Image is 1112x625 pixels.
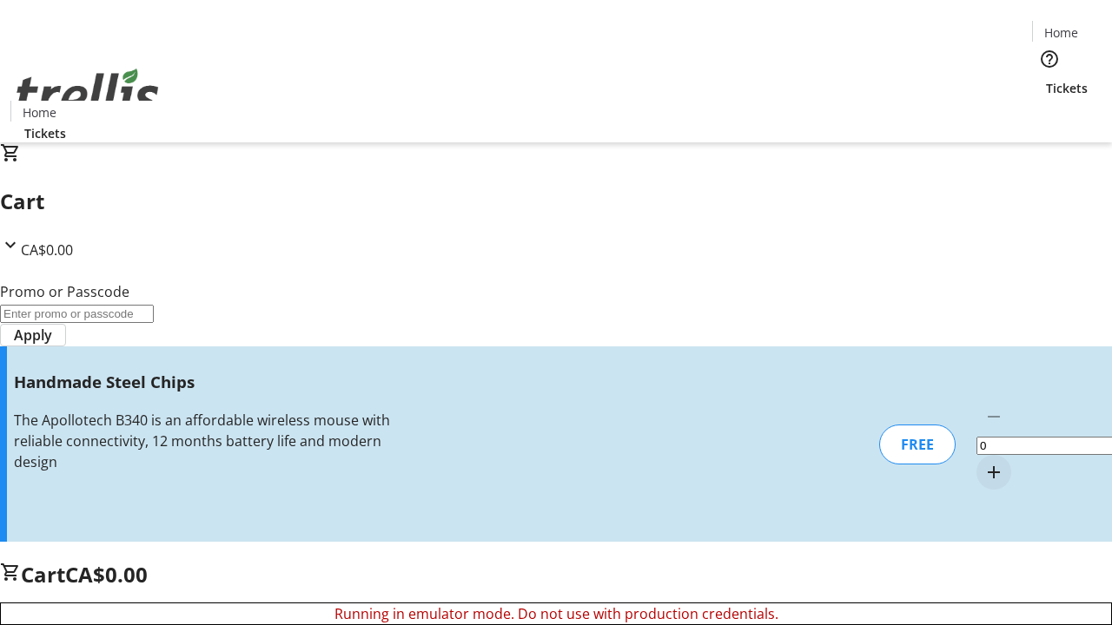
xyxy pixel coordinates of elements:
[1032,42,1067,76] button: Help
[14,410,394,472] div: The Apollotech B340 is an affordable wireless mouse with reliable connectivity, 12 months battery...
[21,240,73,260] span: CA$0.00
[23,103,56,122] span: Home
[976,455,1011,490] button: Increment by one
[14,325,52,345] span: Apply
[24,124,66,142] span: Tickets
[1033,23,1089,42] a: Home
[14,370,394,394] h3: Handmade Steel Chips
[879,424,956,464] div: FREE
[1032,97,1067,132] button: Cart
[1032,79,1102,97] a: Tickets
[65,560,148,589] span: CA$0.00
[10,124,80,142] a: Tickets
[1046,79,1088,97] span: Tickets
[1044,23,1078,42] span: Home
[10,49,165,136] img: Orient E2E Organization VlzXbKqY6S's Logo
[11,103,67,122] a: Home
